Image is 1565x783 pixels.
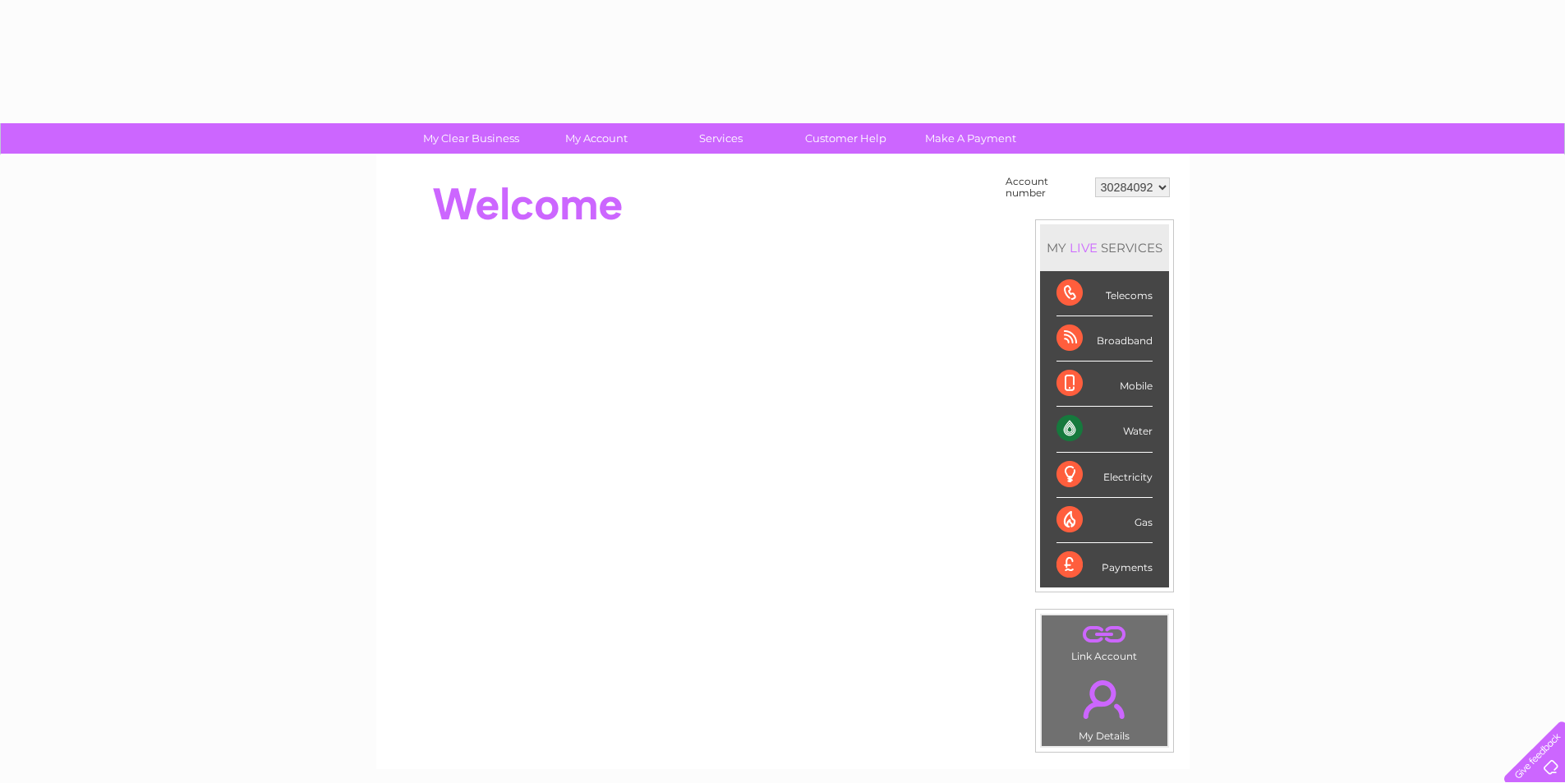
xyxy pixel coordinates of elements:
div: MY SERVICES [1040,224,1169,271]
a: . [1046,619,1163,648]
div: Gas [1056,498,1153,543]
a: Services [653,123,789,154]
div: Telecoms [1056,271,1153,316]
td: Account number [1001,172,1091,203]
div: Mobile [1056,362,1153,407]
div: Payments [1056,543,1153,587]
div: Electricity [1056,453,1153,498]
a: Make A Payment [903,123,1038,154]
a: Customer Help [778,123,914,154]
div: LIVE [1066,240,1101,256]
a: My Clear Business [403,123,539,154]
td: My Details [1041,666,1168,747]
a: . [1046,670,1163,728]
div: Broadband [1056,316,1153,362]
td: Link Account [1041,615,1168,666]
div: Water [1056,407,1153,452]
a: My Account [528,123,664,154]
